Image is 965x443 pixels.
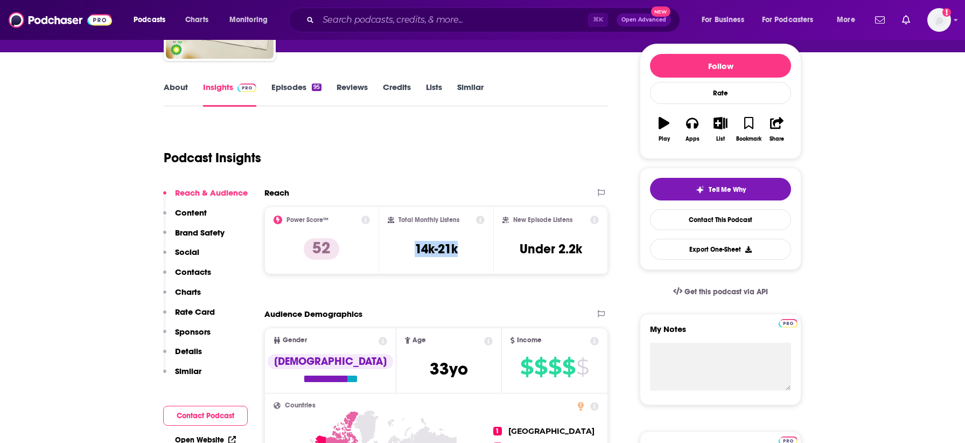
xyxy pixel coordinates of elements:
[898,11,914,29] a: Show notifications dropdown
[694,11,758,29] button: open menu
[175,227,225,238] p: Brand Safety
[520,358,533,376] span: $
[163,188,248,207] button: Reach & Audience
[763,110,791,149] button: Share
[927,8,951,32] img: User Profile
[175,307,215,317] p: Rate Card
[650,178,791,200] button: tell me why sparkleTell Me Why
[927,8,951,32] span: Logged in as sashagoldin
[762,12,814,27] span: For Podcasters
[716,136,725,142] div: List
[426,82,442,107] a: Lists
[283,337,307,344] span: Gender
[318,11,588,29] input: Search podcasts, credits, & more...
[203,82,256,107] a: InsightsPodchaser Pro
[237,84,256,92] img: Podchaser Pro
[837,12,855,27] span: More
[268,354,393,369] div: [DEMOGRAPHIC_DATA]
[285,402,316,409] span: Countries
[513,216,572,224] h2: New Episode Listens
[650,324,791,343] label: My Notes
[229,12,268,27] span: Monitoring
[736,136,761,142] div: Bookmark
[164,150,261,166] h1: Podcast Insights
[175,327,211,337] p: Sponsors
[412,337,426,344] span: Age
[398,216,459,224] h2: Total Monthly Listens
[659,136,670,142] div: Play
[175,287,201,297] p: Charts
[163,287,201,307] button: Charts
[735,110,763,149] button: Bookmark
[650,82,791,104] div: Rate
[508,426,595,436] span: [GEOGRAPHIC_DATA]
[621,17,666,23] span: Open Advanced
[576,358,589,376] span: $
[178,11,215,29] a: Charts
[299,8,690,32] div: Search podcasts, credits, & more...
[163,247,199,267] button: Social
[871,11,889,29] a: Show notifications dropdown
[770,136,784,142] div: Share
[617,13,671,26] button: Open AdvancedNew
[175,267,211,277] p: Contacts
[271,82,321,107] a: Episodes95
[493,427,502,435] span: 1
[678,110,706,149] button: Apps
[927,8,951,32] button: Show profile menu
[312,84,321,91] div: 95
[163,307,215,327] button: Rate Card
[684,287,768,296] span: Get this podcast via API
[163,207,207,227] button: Content
[755,11,829,29] button: open menu
[709,185,746,194] span: Tell Me Why
[707,110,735,149] button: List
[457,82,484,107] a: Similar
[686,136,700,142] div: Apps
[665,279,777,305] a: Get this podcast via API
[517,337,542,344] span: Income
[588,13,608,27] span: ⌘ K
[430,358,468,379] span: 33 yo
[134,12,165,27] span: Podcasts
[163,366,201,386] button: Similar
[651,6,670,17] span: New
[9,10,112,30] img: Podchaser - Follow, Share and Rate Podcasts
[185,12,208,27] span: Charts
[163,227,225,247] button: Brand Safety
[163,327,211,347] button: Sponsors
[163,346,202,366] button: Details
[163,406,248,426] button: Contact Podcast
[562,358,575,376] span: $
[175,188,248,198] p: Reach & Audience
[779,319,798,328] img: Podchaser Pro
[264,309,362,319] h2: Audience Demographics
[175,247,199,257] p: Social
[702,12,744,27] span: For Business
[534,358,547,376] span: $
[175,346,202,356] p: Details
[337,82,368,107] a: Reviews
[829,11,869,29] button: open menu
[548,358,561,376] span: $
[650,209,791,230] a: Contact This Podcast
[383,82,411,107] a: Credits
[175,207,207,218] p: Content
[163,267,211,287] button: Contacts
[779,317,798,328] a: Pro website
[415,241,458,257] h3: 14k-21k
[264,188,289,198] h2: Reach
[520,241,582,257] h3: Under 2.2k
[650,54,791,78] button: Follow
[942,8,951,17] svg: Add a profile image
[286,216,328,224] h2: Power Score™
[164,82,188,107] a: About
[175,366,201,376] p: Similar
[126,11,179,29] button: open menu
[696,185,704,194] img: tell me why sparkle
[304,238,339,260] p: 52
[650,110,678,149] button: Play
[650,239,791,260] button: Export One-Sheet
[222,11,282,29] button: open menu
